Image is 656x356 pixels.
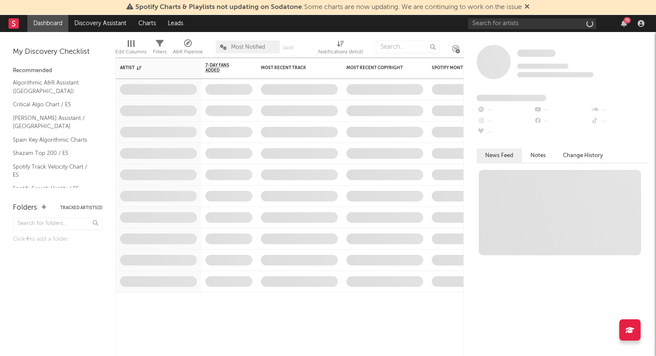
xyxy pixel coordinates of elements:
span: Spotify Charts & Playlists not updating on Sodatone [135,4,302,11]
div: -- [533,116,590,127]
div: A&R Pipeline [173,36,203,61]
a: Dashboard [27,15,68,32]
button: Tracked Artists(3) [60,206,102,210]
div: -- [477,105,533,116]
div: Artist [120,65,184,70]
div: -- [591,105,647,116]
input: Search... [376,41,440,53]
span: 7-Day Fans Added [205,63,240,73]
button: Notes [522,149,554,163]
div: Notifications (Artist) [318,47,363,57]
div: -- [477,127,533,138]
div: Notifications (Artist) [318,36,363,61]
div: Filters [153,47,167,57]
div: -- [533,105,590,116]
div: Most Recent Copyright [346,65,410,70]
div: -- [477,116,533,127]
div: Edit Columns [115,36,146,61]
button: News Feed [477,149,522,163]
a: Spain Key Algorithmic Charts [13,135,94,145]
button: 75 [621,20,627,27]
a: [PERSON_NAME] Assistant / [GEOGRAPHIC_DATA] [13,114,94,131]
div: -- [591,116,647,127]
div: Folders [13,203,37,213]
span: : Some charts are now updating. We are continuing to work on the issue [135,4,522,11]
a: Some Artist [517,49,556,58]
div: My Discovery Checklist [13,47,102,57]
div: Recommended [13,66,102,76]
button: Save [283,46,294,50]
a: Leads [162,15,189,32]
span: Some Artist [517,50,556,57]
a: Spotify Track Velocity Chart / ES [13,162,94,180]
a: Charts [132,15,162,32]
div: 75 [624,17,631,23]
div: Edit Columns [115,47,146,57]
button: Change History [554,149,612,163]
div: A&R Pipeline [173,47,203,57]
a: Spotify Search Virality / ES [13,184,94,193]
span: Tracking Since: [DATE] [517,64,568,69]
a: Critical Algo Chart / ES [13,100,94,109]
input: Search for folders... [13,218,102,230]
div: Filters [153,36,167,61]
div: Click to add a folder. [13,234,102,245]
span: 0 fans last week [517,72,594,77]
span: Dismiss [524,4,530,11]
div: Spotify Monthly Listeners [432,65,496,70]
span: Fans Added by Platform [477,95,546,101]
div: Most Recent Track [261,65,325,70]
a: Discovery Assistant [68,15,132,32]
a: Shazam Top 200 / ES [13,149,94,158]
span: Most Notified [231,44,265,50]
a: Algorithmic A&R Assistant ([GEOGRAPHIC_DATA]) [13,78,94,96]
input: Search for artists [468,18,596,29]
